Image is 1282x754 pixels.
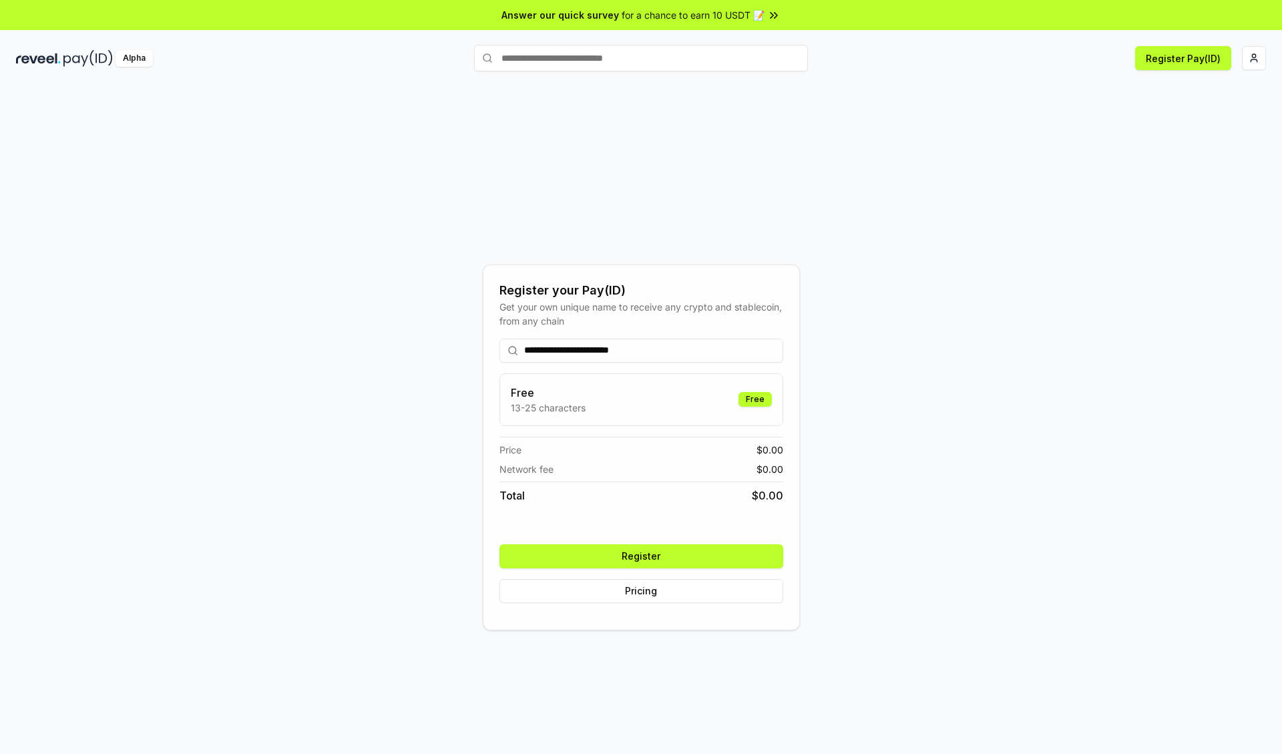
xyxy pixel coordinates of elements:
[738,392,772,407] div: Free
[499,462,554,476] span: Network fee
[757,462,783,476] span: $ 0.00
[499,443,521,457] span: Price
[499,579,783,603] button: Pricing
[63,50,113,67] img: pay_id
[511,385,586,401] h3: Free
[622,8,765,22] span: for a chance to earn 10 USDT 📝
[499,281,783,300] div: Register your Pay(ID)
[511,401,586,415] p: 13-25 characters
[752,488,783,504] span: $ 0.00
[16,50,61,67] img: reveel_dark
[499,544,783,568] button: Register
[757,443,783,457] span: $ 0.00
[1135,46,1231,70] button: Register Pay(ID)
[499,488,525,504] span: Total
[499,300,783,328] div: Get your own unique name to receive any crypto and stablecoin, from any chain
[116,50,153,67] div: Alpha
[501,8,619,22] span: Answer our quick survey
